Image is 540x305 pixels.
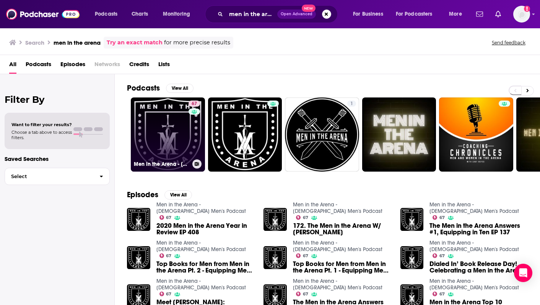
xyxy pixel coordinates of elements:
span: 67 [439,216,445,219]
a: 67 [159,253,172,258]
a: Top Books for Men from Men in the Arena Pt. 1 - Equipping Men in Ten EP 506 [293,261,391,274]
div: Open Intercom Messenger [514,264,532,282]
a: PodcastsView All [127,83,194,93]
img: The Men in the Arena Answers #1, Equipping in Ten EP 137 [400,208,424,231]
a: Credits [129,58,149,74]
a: Charts [127,8,153,20]
h2: Podcasts [127,83,160,93]
span: 67 [439,292,445,296]
span: Monitoring [163,9,190,19]
p: Saved Searches [5,155,110,162]
a: EpisodesView All [127,190,192,200]
svg: Add a profile image [524,6,530,12]
span: New [302,5,316,12]
span: for more precise results [164,38,230,47]
span: 67 [303,292,308,296]
h3: men in the arena [54,39,101,46]
img: Top Books for Men from Men in the Arena Pt. 1 - Equipping Men in Ten EP 506 [263,246,287,269]
div: Search podcasts, credits, & more... [212,5,345,23]
span: 172. The Men in the Arena W/ [PERSON_NAME] [293,222,391,235]
span: 67 [303,216,308,219]
span: 67 [192,100,197,108]
button: Send feedback [490,39,528,46]
a: 2020 Men in the Arena Year in Review EP 408 [156,222,255,235]
a: 67 [433,215,445,220]
span: Open Advanced [281,12,312,16]
button: Select [5,168,110,185]
img: User Profile [513,6,530,23]
a: 67 [296,253,308,258]
img: 172. The Men in the Arena W/ Shaun Strong [263,208,287,231]
span: More [449,9,462,19]
a: Men in the Arena - Christian Men's Podcast [429,240,519,253]
button: Open AdvancedNew [277,10,316,19]
img: 2020 Men in the Arena Year in Review EP 408 [127,208,150,231]
img: Top Books for Men from Men in the Arena Pt. 2 - Equipping Men in Ten EP 507 [127,246,150,269]
a: 67 [296,292,308,296]
span: 67 [166,216,171,219]
a: Men in the Arena - Christian Men's Podcast [156,201,246,214]
a: Podcasts [26,58,51,74]
span: 1 [350,100,353,108]
a: The Men in the Arena Answers #1, Equipping in Ten EP 137 [429,222,528,235]
span: Podcasts [95,9,117,19]
a: 67Men in the Arena - [DEMOGRAPHIC_DATA] Men's Podcast [131,97,205,172]
a: 1 [285,97,359,172]
button: View All [164,190,192,200]
a: 1 [347,101,356,107]
a: Top Books for Men from Men in the Arena Pt. 2 - Equipping Men in Ten EP 507 [156,261,255,274]
a: 67 [159,292,172,296]
a: 67 [433,292,445,296]
a: Men in the Arena - Christian Men's Podcast [293,201,382,214]
a: Men in the Arena - Christian Men's Podcast [156,240,246,253]
a: Lists [158,58,170,74]
span: 67 [166,292,171,296]
span: Select [5,174,93,179]
button: open menu [89,8,127,20]
a: Men in the Arena - Christian Men's Podcast [156,278,246,291]
a: Episodes [60,58,85,74]
a: 67 [296,215,308,220]
a: Dialed In’ Book Release Day! Celebrating a Men in the Arena Milestone! - Equipping Men in Ten EP 763 [429,261,528,274]
span: For Business [353,9,383,19]
h3: Search [25,39,44,46]
a: Try an exact match [107,38,163,47]
a: All [9,58,16,74]
h2: Episodes [127,190,158,200]
a: 67 [159,215,172,220]
button: Show profile menu [513,6,530,23]
input: Search podcasts, credits, & more... [226,8,277,20]
span: Choose a tab above to access filters. [11,130,72,140]
span: 67 [166,254,171,258]
span: For Podcasters [396,9,433,19]
img: Dialed In’ Book Release Day! Celebrating a Men in the Arena Milestone! - Equipping Men in Ten EP 763 [400,246,424,269]
a: 172. The Men in the Arena W/ Shaun Strong [293,222,391,235]
span: Want to filter your results? [11,122,72,127]
button: open menu [444,8,472,20]
a: Show notifications dropdown [492,8,504,21]
a: Men in the Arena - Christian Men's Podcast [429,201,519,214]
span: 67 [303,254,308,258]
a: Show notifications dropdown [473,8,486,21]
button: open menu [348,8,393,20]
a: 67 [433,253,445,258]
span: 67 [439,254,445,258]
span: Logged in as shcarlos [513,6,530,23]
a: Men in the Arena - Christian Men's Podcast [293,240,382,253]
h3: Men in the Arena - [DEMOGRAPHIC_DATA] Men's Podcast [134,161,189,167]
a: Men in the Arena - Christian Men's Podcast [429,278,519,291]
